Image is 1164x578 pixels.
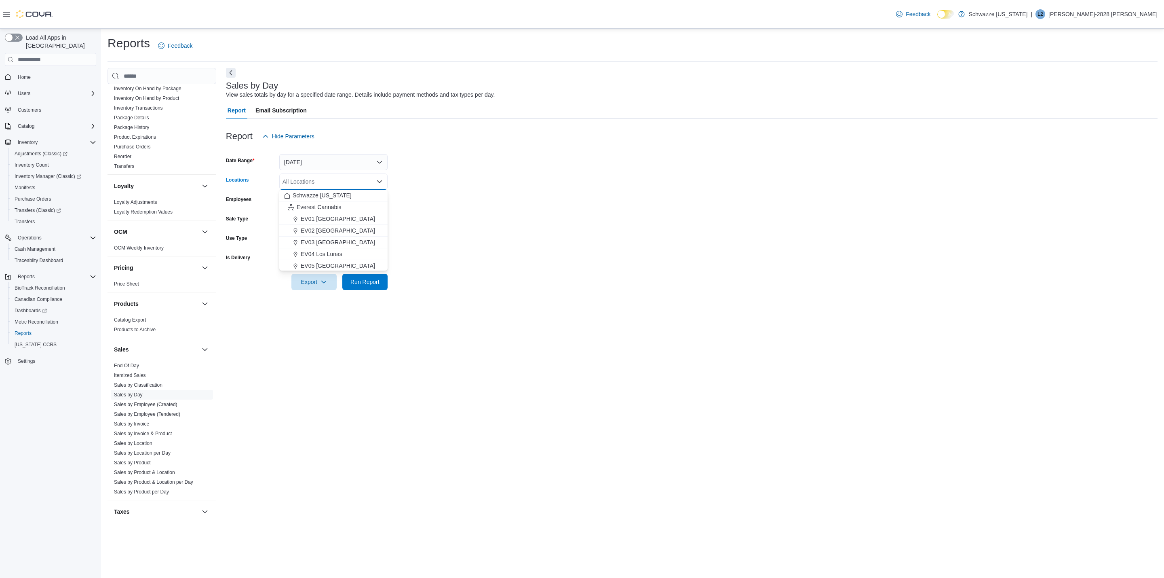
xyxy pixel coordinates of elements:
[8,282,99,294] button: BioTrack Reconciliation
[114,125,149,130] a: Package History
[114,362,139,369] span: End Of Day
[15,105,96,115] span: Customers
[15,285,65,291] span: BioTrack Reconciliation
[228,102,246,119] span: Report
[114,508,130,516] h3: Taxes
[114,281,139,287] span: Price Sheet
[114,450,171,456] a: Sales by Location per Day
[350,278,380,286] span: Run Report
[15,196,51,202] span: Purchase Orders
[301,215,375,223] span: EV01 [GEOGRAPHIC_DATA]
[342,274,388,290] button: Run Report
[114,264,133,272] h3: Pricing
[5,68,96,388] nav: Complex example
[11,244,59,254] a: Cash Management
[8,193,99,205] button: Purchase Orders
[114,134,156,140] a: Product Expirations
[15,173,81,180] span: Inventory Manager (Classic)
[15,233,96,243] span: Operations
[11,306,96,315] span: Dashboards
[114,508,198,516] button: Taxes
[279,190,388,201] button: Schwazze [US_STATE]
[11,306,50,315] a: Dashboards
[18,90,30,97] span: Users
[301,238,375,246] span: EV03 [GEOGRAPHIC_DATA]
[226,216,248,222] label: Sale Type
[114,382,162,388] a: Sales by Classification
[114,431,172,436] a: Sales by Invoice & Product
[15,272,96,282] span: Reports
[11,283,96,293] span: BioTrack Reconciliation
[11,340,96,349] span: Washington CCRS
[11,149,71,159] a: Adjustments (Classic)
[226,196,251,203] label: Employees
[301,262,375,270] span: EV05 [GEOGRAPHIC_DATA]
[15,257,63,264] span: Traceabilty Dashboard
[226,157,255,164] label: Date Range
[114,345,198,354] button: Sales
[18,74,31,80] span: Home
[15,89,96,98] span: Users
[15,121,96,131] span: Catalog
[114,144,151,150] span: Purchase Orders
[114,105,163,111] a: Inventory Transactions
[114,199,157,205] a: Loyalty Adjustments
[259,128,318,144] button: Hide Parameters
[279,213,388,225] button: EV01 [GEOGRAPHIC_DATA]
[293,191,352,199] span: Schwazze [US_STATE]
[114,450,171,456] span: Sales by Location per Day
[8,328,99,339] button: Reports
[11,256,66,265] a: Traceabilty Dashboard
[114,421,149,427] span: Sales by Invoice
[114,95,179,102] span: Inventory On Hand by Product
[15,341,57,348] span: [US_STATE] CCRS
[114,86,181,91] a: Inventory On Hand by Package
[200,263,210,273] button: Pricing
[11,317,61,327] a: Metrc Reconciliation
[108,55,216,174] div: Inventory
[18,139,38,146] span: Inventory
[114,363,139,368] a: End Of Day
[11,328,35,338] a: Reports
[114,489,169,495] a: Sales by Product per Day
[937,10,954,19] input: Dark Mode
[279,248,388,260] button: EV04 Los Lunas
[114,440,152,446] a: Sales by Location
[114,209,173,215] a: Loyalty Redemption Values
[114,392,143,398] span: Sales by Day
[1037,9,1043,19] span: L2
[200,181,210,191] button: Loyalty
[11,294,65,304] a: Canadian Compliance
[114,163,134,169] span: Transfers
[18,273,35,280] span: Reports
[906,10,930,18] span: Feedback
[16,10,53,18] img: Cova
[108,197,216,220] div: Loyalty
[11,160,96,170] span: Inventory Count
[114,479,193,485] a: Sales by Product & Location per Day
[108,279,216,292] div: Pricing
[114,327,156,332] a: Products to Archive
[15,207,61,214] span: Transfers (Classic)
[2,104,99,116] button: Customers
[114,300,198,308] button: Products
[1031,9,1032,19] p: |
[8,159,99,171] button: Inventory Count
[8,148,99,159] a: Adjustments (Classic)
[279,154,388,170] button: [DATE]
[893,6,934,22] a: Feedback
[8,243,99,255] button: Cash Management
[11,328,96,338] span: Reports
[11,217,38,227] a: Transfers
[114,300,139,308] h3: Products
[114,182,198,190] button: Loyalty
[114,264,198,272] button: Pricing
[11,183,96,193] span: Manifests
[279,260,388,272] button: EV05 [GEOGRAPHIC_DATA]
